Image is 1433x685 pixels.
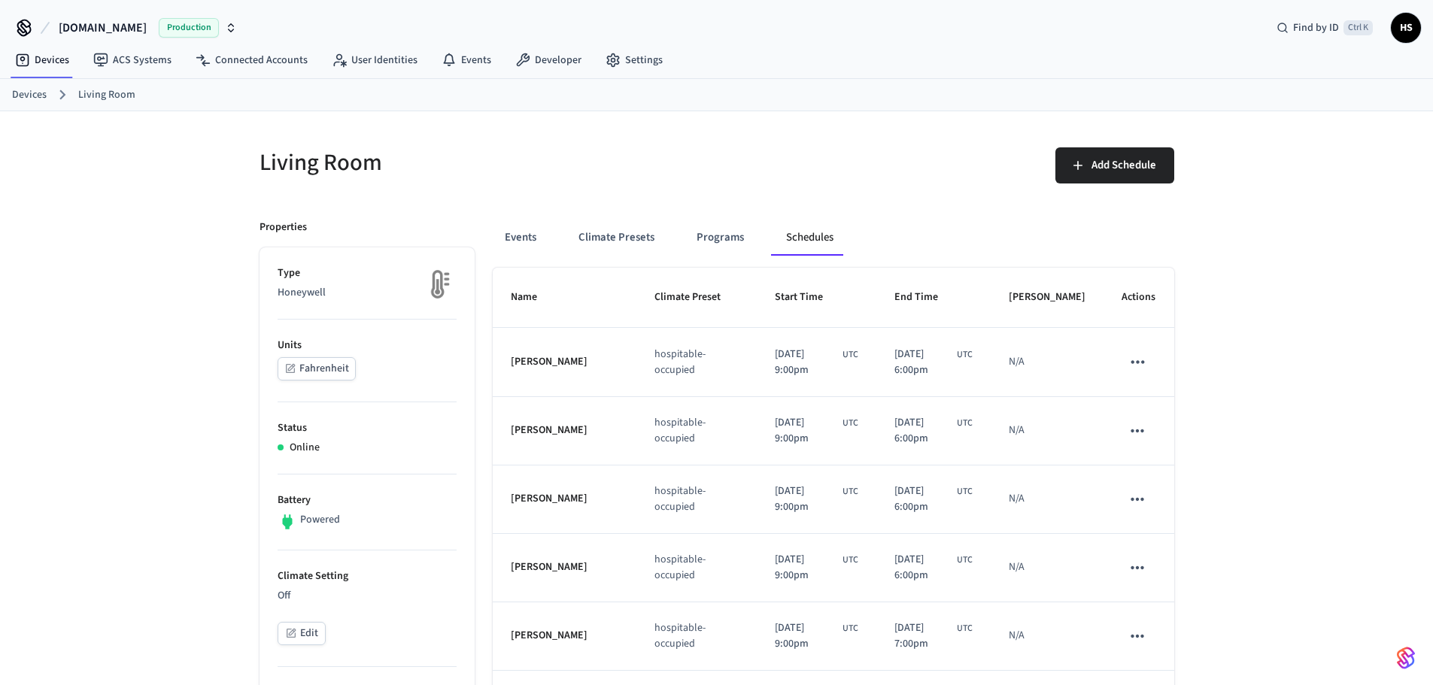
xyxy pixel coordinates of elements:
p: [PERSON_NAME] [511,628,619,644]
th: Start Time [757,268,876,328]
td: hospitable-occupied [636,465,757,534]
p: Battery [278,493,457,508]
th: Actions [1104,268,1173,328]
p: Status [278,420,457,436]
p: [PERSON_NAME] [511,423,619,438]
button: Programs [685,220,756,256]
span: Find by ID [1293,20,1339,35]
div: Find by IDCtrl K [1265,14,1385,41]
span: [DATE] 9:00pm [775,415,839,447]
div: UCT [894,552,973,583]
img: SeamLogoGradient.69752ec5.svg [1397,646,1415,670]
p: Units [278,338,457,353]
td: N/A [991,397,1104,465]
p: Honeywell [278,285,457,301]
span: [DATE] 9:00pm [775,552,839,583]
div: UCT [894,347,973,378]
a: Events [430,47,503,74]
div: UCT [775,483,858,515]
a: Developer [503,47,594,74]
span: UTC [957,348,973,362]
span: UTC [842,417,858,430]
td: hospitable-occupied [636,534,757,602]
span: UTC [957,417,973,430]
span: [DATE] 6:00pm [894,415,954,447]
td: N/A [991,602,1104,671]
h5: Living Room [260,147,708,178]
span: UTC [842,485,858,499]
p: [PERSON_NAME] [511,559,619,575]
span: Production [159,18,219,38]
a: Connected Accounts [184,47,320,74]
p: Climate Setting [278,568,457,584]
span: [DATE] 9:00pm [775,620,839,652]
td: hospitable-occupied [636,397,757,465]
button: Schedules [774,220,846,256]
span: UTC [957,622,973,635]
div: UCT [775,347,858,378]
span: [DATE] 6:00pm [894,347,954,378]
span: [DATE] 6:00pm [894,483,954,515]
span: [DATE] 9:00pm [775,347,839,378]
td: N/A [991,328,1104,396]
p: [PERSON_NAME] [511,354,619,370]
button: Climate Presets [566,220,666,256]
a: Devices [3,47,81,74]
td: N/A [991,465,1104,534]
button: Fahrenheit [278,357,356,380]
span: UTC [842,553,858,567]
p: Online [290,440,320,456]
p: Off [278,588,457,604]
th: End Time [876,268,991,328]
a: ACS Systems [81,47,184,74]
span: HS [1392,14,1419,41]
th: [PERSON_NAME] [991,268,1104,328]
p: Properties [260,220,307,235]
div: UCT [894,415,973,447]
img: thermostat_fallback [419,265,457,303]
a: Living Room [78,87,135,103]
span: [DATE] 9:00pm [775,483,839,515]
span: UTC [842,348,858,362]
p: [PERSON_NAME] [511,491,619,507]
span: UTC [957,485,973,499]
a: Settings [594,47,675,74]
span: [DOMAIN_NAME] [59,19,147,37]
span: Ctrl K [1343,20,1373,35]
p: Type [278,265,457,281]
span: Add Schedule [1091,156,1156,175]
p: Powered [300,512,340,528]
button: Edit [278,622,326,645]
span: [DATE] 7:00pm [894,620,954,652]
a: User Identities [320,47,430,74]
button: Events [493,220,548,256]
span: [DATE] 6:00pm [894,552,954,583]
a: Devices [12,87,47,103]
div: UCT [775,620,858,652]
span: UTC [957,553,973,567]
th: Climate Preset [636,268,757,328]
th: Name [493,268,637,328]
td: N/A [991,534,1104,602]
div: UCT [894,620,973,652]
td: hospitable-occupied [636,602,757,671]
td: hospitable-occupied [636,328,757,396]
span: UTC [842,622,858,635]
button: HS [1391,13,1421,43]
div: UCT [775,552,858,583]
div: UCT [894,483,973,515]
div: UCT [775,415,858,447]
button: Add Schedule [1055,147,1174,183]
